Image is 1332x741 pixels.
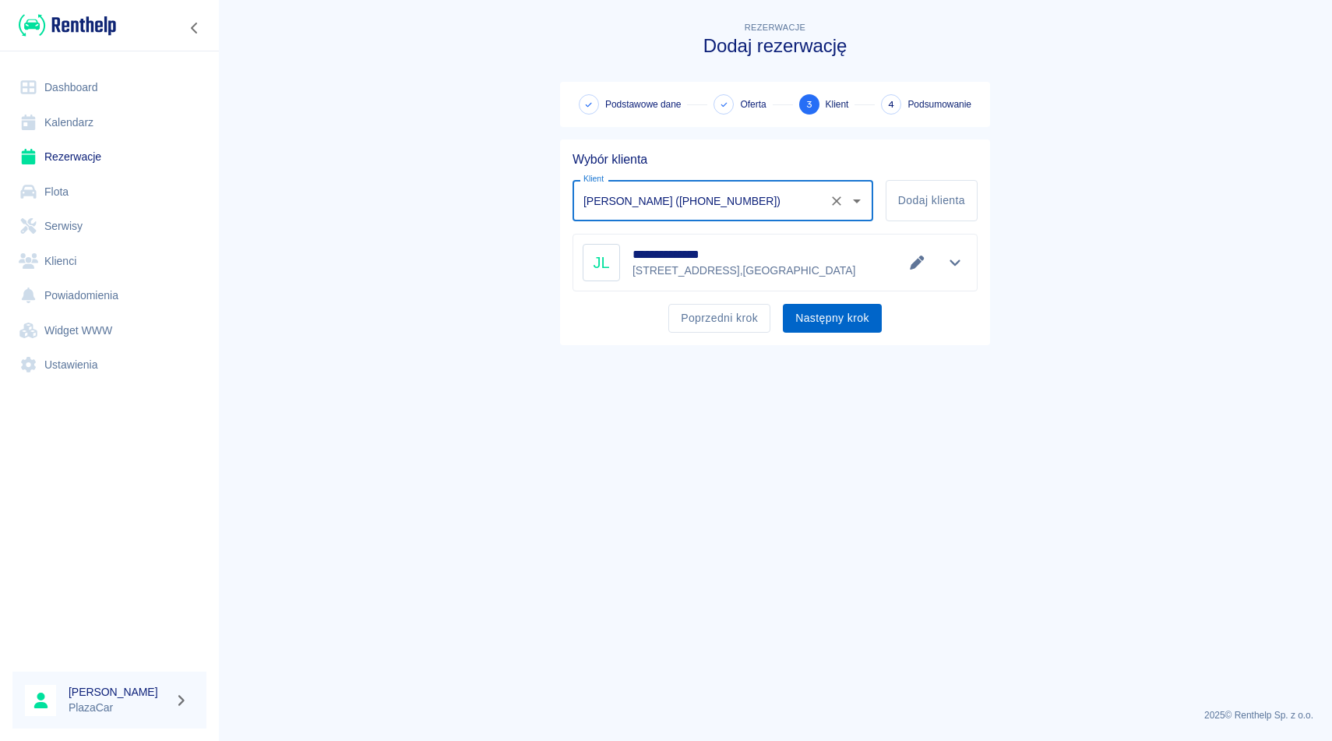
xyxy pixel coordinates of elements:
[904,252,930,273] button: Edytuj dane
[69,684,168,700] h6: [PERSON_NAME]
[633,263,855,279] p: [STREET_ADDRESS] , [GEOGRAPHIC_DATA]
[12,105,206,140] a: Kalendarz
[12,244,206,279] a: Klienci
[740,97,766,111] span: Oferta
[783,304,882,333] button: Następny krok
[12,209,206,244] a: Serwisy
[806,97,812,113] span: 3
[888,97,894,113] span: 4
[573,152,978,168] h5: Wybór klienta
[12,70,206,105] a: Dashboard
[19,12,116,38] img: Renthelp logo
[12,278,206,313] a: Powiadomienia
[69,700,168,716] p: PlazaCar
[668,304,770,333] button: Poprzedni krok
[605,97,681,111] span: Podstawowe dane
[560,35,990,57] h3: Dodaj rezerwację
[12,139,206,175] a: Rezerwacje
[886,180,978,221] button: Dodaj klienta
[826,97,849,111] span: Klient
[826,190,847,212] button: Wyczyść
[583,173,604,185] label: Klient
[12,12,116,38] a: Renthelp logo
[183,18,206,38] button: Zwiń nawigację
[583,244,620,281] div: JL
[237,708,1313,722] p: 2025 © Renthelp Sp. z o.o.
[12,313,206,348] a: Widget WWW
[846,190,868,212] button: Otwórz
[12,175,206,210] a: Flota
[745,23,805,32] span: Rezerwacje
[943,252,968,273] button: Pokaż szczegóły
[907,97,971,111] span: Podsumowanie
[12,348,206,383] a: Ustawienia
